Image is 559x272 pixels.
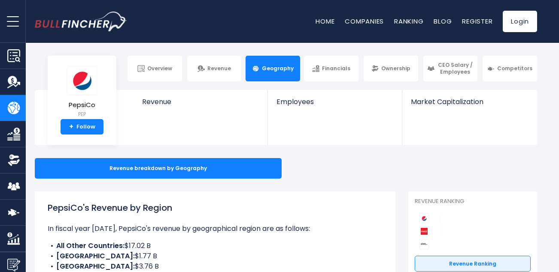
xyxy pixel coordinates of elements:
p: In fiscal year [DATE], PepsiCo's revenue by geographical region are as follows: [48,224,383,234]
li: $17.02 B [48,241,383,251]
span: Employees [276,98,393,106]
a: Revenue Ranking [415,256,531,272]
a: Revenue [187,56,242,81]
a: Revenue [134,90,268,120]
a: Companies [345,17,384,26]
a: Blog [434,17,452,26]
a: Register [462,17,492,26]
a: CEO Salary / Employees [423,56,478,81]
a: Financials [304,56,358,81]
span: Market Capitalization [411,98,528,106]
a: Ownership [364,56,418,81]
a: Ranking [394,17,423,26]
div: Revenue breakdown by Geography [35,158,282,179]
strong: + [69,123,73,131]
a: Home [316,17,334,26]
span: CEO Salary / Employees [437,62,474,75]
a: Competitors [483,56,537,81]
span: Revenue [207,65,231,72]
img: Coca-Cola Company competitors logo [419,226,429,236]
a: Overview [128,56,182,81]
span: PepsiCo [67,102,97,109]
a: Login [503,11,537,32]
img: PepsiCo competitors logo [419,213,429,224]
a: +Follow [61,119,103,135]
b: [GEOGRAPHIC_DATA]: [56,251,135,261]
span: Geography [262,65,294,72]
span: Ownership [381,65,410,72]
li: $1.77 B [48,251,383,261]
a: Geography [246,56,300,81]
span: Financials [322,65,350,72]
b: All Other Countries: [56,241,125,251]
span: Revenue [142,98,259,106]
h1: PepsiCo's Revenue by Region [48,201,383,214]
a: Employees [268,90,401,120]
span: Competitors [497,65,532,72]
a: PepsiCo PEP [67,66,97,120]
li: $3.76 B [48,261,383,272]
img: bullfincher logo [35,12,127,31]
img: Keurig Dr Pepper competitors logo [419,239,429,249]
img: Ownership [7,154,20,167]
small: PEP [67,111,97,118]
a: Go to homepage [35,12,127,31]
p: Revenue Ranking [415,198,531,205]
a: Market Capitalization [402,90,536,120]
span: Overview [147,65,172,72]
b: [GEOGRAPHIC_DATA]: [56,261,135,271]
